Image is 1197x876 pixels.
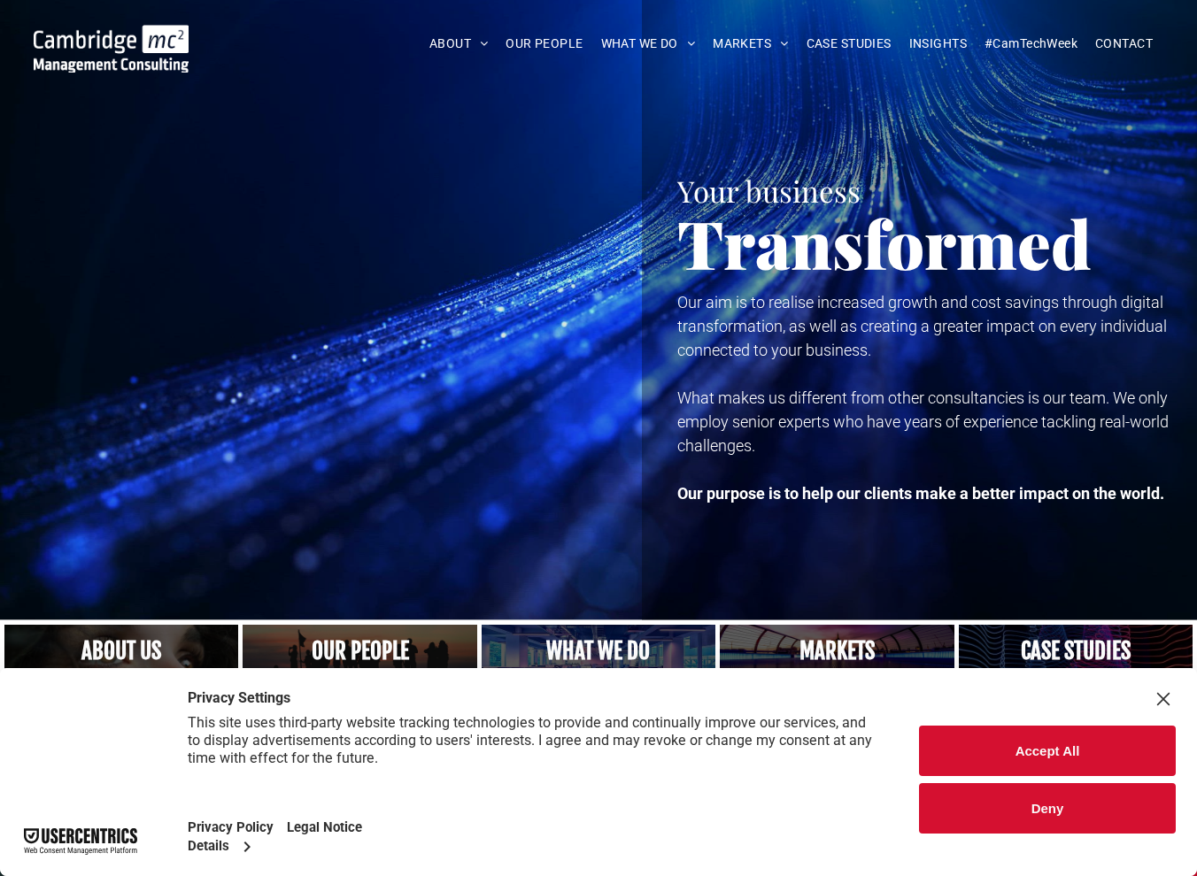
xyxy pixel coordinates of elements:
span: Transformed [677,198,1092,287]
a: A yoga teacher lifting his whole body off the ground in the peacock pose [482,625,715,678]
a: OUR PEOPLE [497,30,591,58]
span: Our aim is to realise increased growth and cost savings through digital transformation, as well a... [677,293,1167,359]
a: WHAT WE DO [592,30,705,58]
a: Close up of woman's face, centered on her eyes [4,625,238,678]
strong: Our purpose is to help our clients make a better impact on the world. [677,484,1164,503]
a: Your Business Transformed | Cambridge Management Consulting [34,27,189,46]
a: CASE STUDIES [798,30,900,58]
a: #CamTechWeek [976,30,1086,58]
a: A crowd in silhouette at sunset, on a rise or lookout point [243,625,476,678]
a: Telecoms | Decades of Experience Across Multiple Industries & Regions [720,625,954,678]
a: Case Studies | Cambridge Management Consulting > Case Studies [959,625,1193,678]
a: ABOUT [421,30,498,58]
span: Your business [677,171,861,210]
a: CONTACT [1086,30,1162,58]
span: What makes us different from other consultancies is our team. We only employ senior experts who h... [677,388,1169,455]
a: INSIGHTS [900,30,976,58]
img: Cambridge MC Logo, digital transformation [34,25,189,73]
a: MARKETS [704,30,797,58]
